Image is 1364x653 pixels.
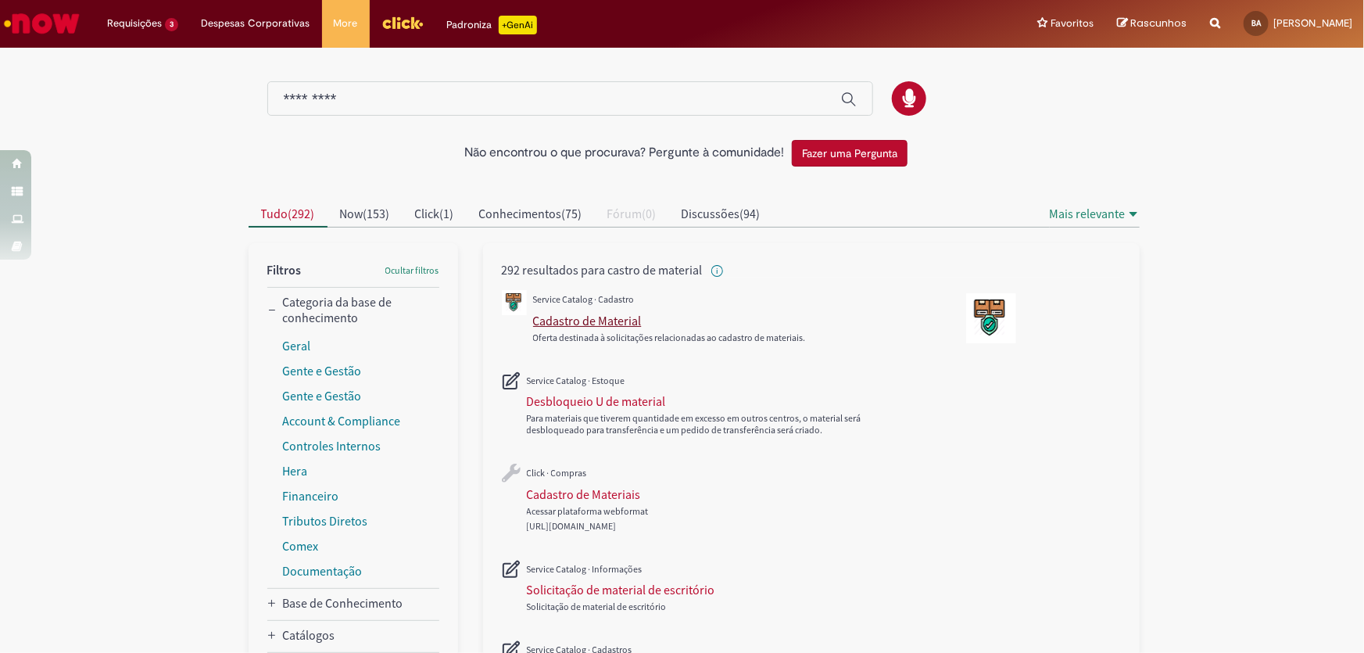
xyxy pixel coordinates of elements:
[464,146,784,160] h2: Não encontrou o que procurava? Pergunte à comunidade!
[1117,16,1187,31] a: Rascunhos
[447,16,537,34] div: Padroniza
[334,16,358,31] span: More
[1051,16,1094,31] span: Favoritos
[792,140,908,167] button: Fazer uma Pergunta
[1251,18,1261,28] span: BA
[202,16,310,31] span: Despesas Corporativas
[107,16,162,31] span: Requisições
[381,11,424,34] img: click_logo_yellow_360x200.png
[1130,16,1187,30] span: Rascunhos
[165,18,178,31] span: 3
[1273,16,1352,30] span: [PERSON_NAME]
[499,16,537,34] p: +GenAi
[2,8,82,39] img: ServiceNow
